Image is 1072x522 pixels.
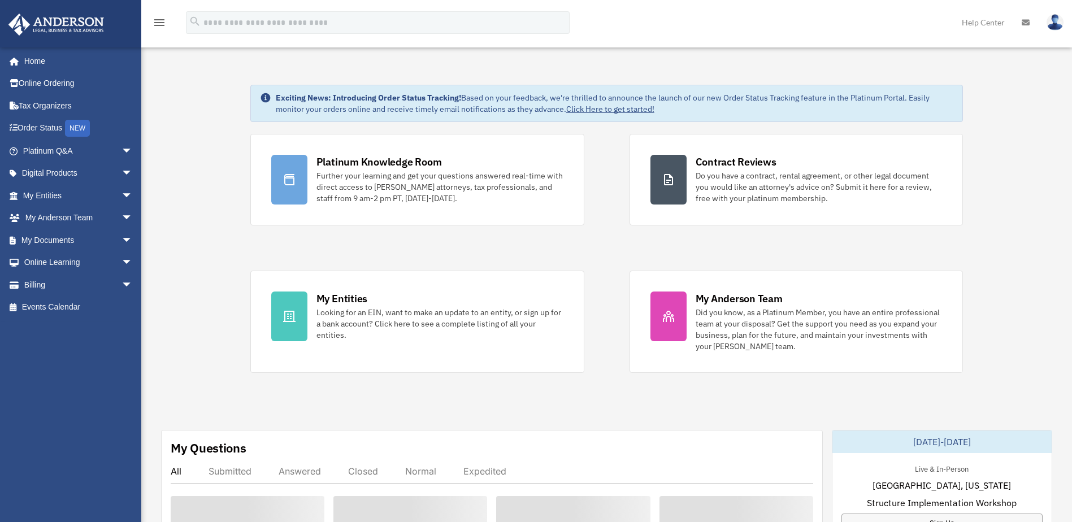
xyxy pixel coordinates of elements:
span: Structure Implementation Workshop [867,496,1017,510]
a: Contract Reviews Do you have a contract, rental agreement, or other legal document you would like... [630,134,964,225]
div: My Questions [171,440,246,456]
a: Tax Organizers [8,94,150,117]
a: My Anderson Teamarrow_drop_down [8,207,150,229]
a: Events Calendar [8,296,150,319]
span: arrow_drop_down [121,140,144,163]
div: Further your learning and get your questions answered real-time with direct access to [PERSON_NAM... [316,170,563,204]
div: [DATE]-[DATE] [832,430,1052,453]
div: Live & In-Person [906,462,978,474]
div: Normal [405,466,436,477]
div: My Anderson Team [696,292,783,306]
a: My Anderson Team Did you know, as a Platinum Member, you have an entire professional team at your... [630,271,964,373]
a: My Entitiesarrow_drop_down [8,184,150,207]
a: Click Here to get started! [566,104,654,114]
span: arrow_drop_down [121,162,144,185]
a: My Documentsarrow_drop_down [8,229,150,251]
div: My Entities [316,292,367,306]
div: All [171,466,181,477]
span: arrow_drop_down [121,184,144,207]
div: Did you know, as a Platinum Member, you have an entire professional team at your disposal? Get th... [696,307,943,352]
a: Order StatusNEW [8,117,150,140]
a: Online Ordering [8,72,150,95]
a: My Entities Looking for an EIN, want to make an update to an entity, or sign up for a bank accoun... [250,271,584,373]
a: menu [153,20,166,29]
div: Contract Reviews [696,155,776,169]
div: Answered [279,466,321,477]
span: arrow_drop_down [121,251,144,275]
div: Expedited [463,466,506,477]
a: Platinum Knowledge Room Further your learning and get your questions answered real-time with dire... [250,134,584,225]
div: Closed [348,466,378,477]
a: Digital Productsarrow_drop_down [8,162,150,185]
strong: Exciting News: Introducing Order Status Tracking! [276,93,461,103]
span: arrow_drop_down [121,229,144,252]
a: Online Learningarrow_drop_down [8,251,150,274]
div: Platinum Knowledge Room [316,155,442,169]
span: arrow_drop_down [121,207,144,230]
div: Submitted [209,466,251,477]
i: menu [153,16,166,29]
a: Home [8,50,144,72]
span: [GEOGRAPHIC_DATA], [US_STATE] [873,478,1011,492]
img: Anderson Advisors Platinum Portal [5,14,107,36]
div: Based on your feedback, we're thrilled to announce the launch of our new Order Status Tracking fe... [276,92,954,115]
img: User Pic [1047,14,1064,31]
div: Do you have a contract, rental agreement, or other legal document you would like an attorney's ad... [696,170,943,204]
span: arrow_drop_down [121,273,144,297]
a: Platinum Q&Aarrow_drop_down [8,140,150,162]
i: search [189,15,201,28]
div: NEW [65,120,90,137]
a: Billingarrow_drop_down [8,273,150,296]
div: Looking for an EIN, want to make an update to an entity, or sign up for a bank account? Click her... [316,307,563,341]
